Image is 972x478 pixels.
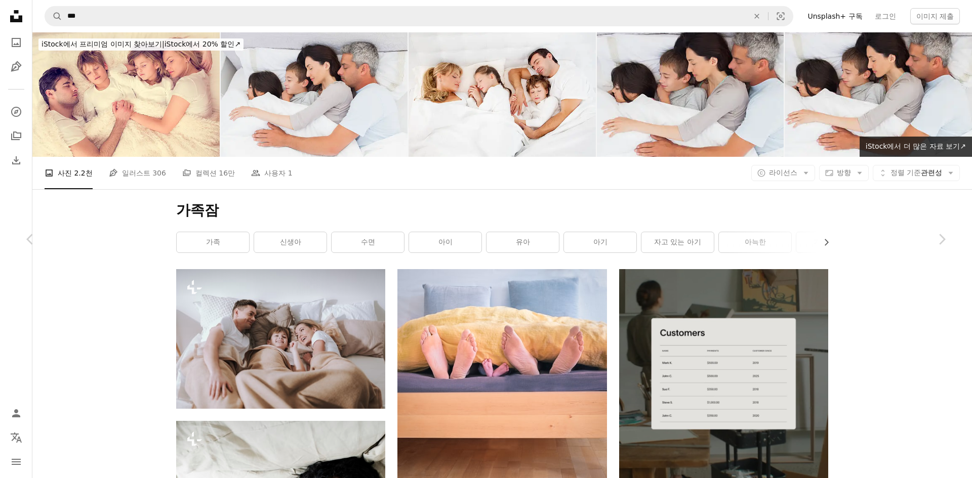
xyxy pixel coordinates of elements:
[785,32,972,157] img: 상위 슬리핑 아이들을 침대
[32,32,250,57] a: iStock에서 프리미엄 이미지 찾아보기|iStock에서 20% 할인↗
[254,232,327,252] a: 신생아
[801,8,868,24] a: Unsplash+ 구독
[176,334,385,343] a: 즐거운 아침. 침대에서 부드러운 베개에 누워 있는 쾌활한 부모와 그들과 함께 휴식을 취하면서 웃고 있는 아들
[860,137,972,157] a: iStock에서 더 많은 자료 보기↗
[177,232,249,252] a: 가족
[564,232,636,252] a: 아기
[6,57,26,77] a: 일러스트
[719,232,791,252] a: 아늑한
[768,7,793,26] button: 시각적 검색
[251,157,292,189] a: 사용자 1
[397,269,606,478] img: 노란 침대 담요 아래 세 사람
[910,8,960,24] button: 이미지 제출
[6,403,26,423] a: 로그인 / 가입
[890,168,942,178] span: 관련성
[746,7,768,26] button: 삭제
[817,232,828,252] button: 목록을 오른쪽으로 스크롤
[109,157,166,189] a: 일러스트 306
[641,232,714,252] a: 자고 있는 아기
[332,232,404,252] a: 수면
[6,32,26,53] a: 사진
[837,168,851,177] span: 방향
[619,269,828,478] img: file-1747939376688-baf9a4a454ffimage
[796,232,869,252] a: 가족 유대감
[45,7,62,26] button: Unsplash 검색
[6,452,26,472] button: 메뉴
[397,369,606,378] a: 노란 침대 담요 아래 세 사람
[176,201,828,220] h1: 가족잠
[409,32,596,157] img: 사랑스러움 부품군 슬리핑 함께 라잉 베드
[869,8,902,24] a: 로그인
[152,167,166,179] span: 306
[288,167,293,179] span: 1
[409,232,481,252] a: 아이
[6,427,26,448] button: 언어
[6,102,26,122] a: 탐색
[42,40,165,48] span: iStock에서 프리미엄 이미지 찾아보기 |
[597,32,784,157] img: 아름다운 부품군 슬리핑 함께 침대
[221,32,408,157] img: 미소 부품군 슬리핑 함께 침대
[751,165,815,181] button: 라이선스
[890,168,921,177] span: 정렬 기준
[45,6,793,26] form: 사이트 전체에서 이미지 찾기
[911,191,972,288] a: 다음
[6,150,26,170] a: 다운로드 내역
[176,269,385,409] img: 즐거운 아침. 침대에서 부드러운 베개에 누워 있는 쾌활한 부모와 그들과 함께 휴식을 취하면서 웃고 있는 아들
[819,165,869,181] button: 방향
[182,157,235,189] a: 컬렉션 16만
[769,168,797,177] span: 라이선스
[32,32,220,157] img: 부품군 슬리핑 함께.
[866,142,966,150] span: iStock에서 더 많은 자료 보기 ↗
[219,167,235,179] span: 16만
[42,40,240,48] span: iStock에서 20% 할인 ↗
[873,165,960,181] button: 정렬 기준관련성
[487,232,559,252] a: 유아
[6,126,26,146] a: 컬렉션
